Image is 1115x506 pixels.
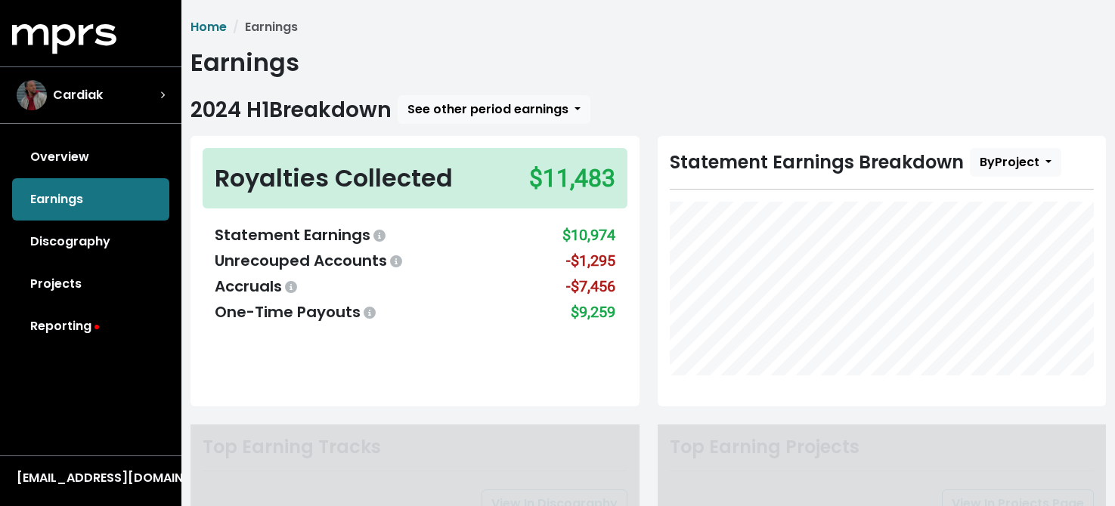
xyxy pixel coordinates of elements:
[215,249,405,272] div: Unrecouped Accounts
[407,100,568,118] span: See other period earnings
[12,468,169,488] button: [EMAIL_ADDRESS][DOMAIN_NAME]
[190,48,1106,77] h1: Earnings
[529,160,615,196] div: $11,483
[571,301,615,323] div: $9,259
[190,97,392,123] h2: 2024 H1 Breakdown
[17,80,47,110] img: The selected account / producer
[970,148,1061,177] button: ByProject
[53,86,103,104] span: Cardiak
[566,249,615,272] div: -$1,295
[227,18,298,36] li: Earnings
[17,469,165,487] div: [EMAIL_ADDRESS][DOMAIN_NAME]
[190,18,1106,36] nav: breadcrumb
[215,160,453,196] div: Royalties Collected
[215,275,300,298] div: Accruals
[12,221,169,263] a: Discography
[980,153,1039,171] span: By Project
[215,224,389,246] div: Statement Earnings
[566,275,615,298] div: -$7,456
[12,305,169,347] a: Reporting
[562,224,615,246] div: $10,974
[670,148,1095,177] div: Statement Earnings Breakdown
[12,263,169,305] a: Projects
[12,29,116,47] a: mprs logo
[12,136,169,178] a: Overview
[215,301,379,323] div: One-Time Payouts
[398,95,590,124] button: See other period earnings
[190,18,227,35] a: Home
